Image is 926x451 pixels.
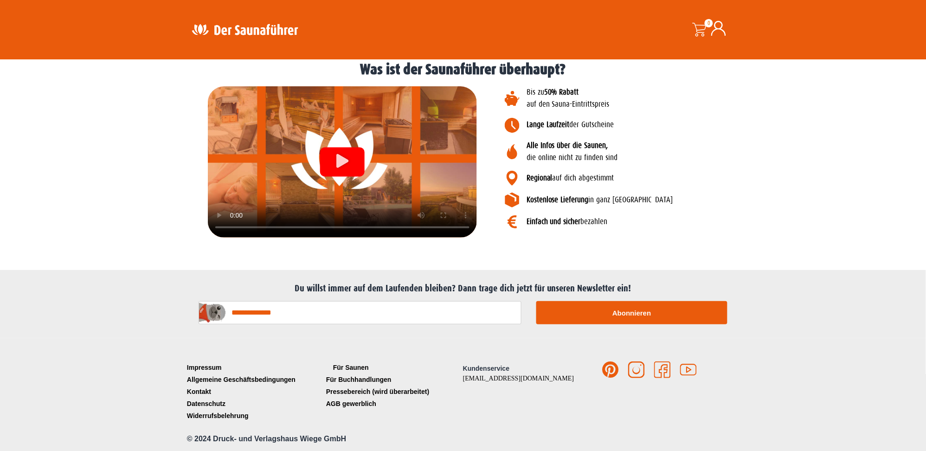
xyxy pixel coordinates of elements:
p: bezahlen [527,216,760,228]
h2: Du willst immer auf dem Laufenden bleiben? Dann trage dich jetzt für unseren Newsletter ein! [189,283,737,294]
b: Regional [527,174,553,182]
a: Allgemeine Geschäftsbedingungen [185,374,324,386]
a: Widerrufsbelehrung [185,410,324,422]
a: Für Saunen [324,361,463,374]
b: Kostenlose Lieferung [527,195,589,204]
a: Kontakt [185,386,324,398]
span: © 2024 Druck- und Verlagshaus Wiege GmbH [187,435,346,443]
a: Pressebereich (wird überarbeitet) [324,386,463,398]
nav: Menü [185,361,324,422]
b: Lange Laufzeit [527,120,570,129]
b: 50% Rabatt [544,88,579,97]
h1: Was ist der Saunaführer überhaupt? [5,62,921,77]
b: Alle Infos über die Saunen, [527,141,608,150]
a: Impressum [185,361,324,374]
a: [EMAIL_ADDRESS][DOMAIN_NAME] [463,375,574,382]
b: Einfach und sicher [527,217,581,226]
p: auf dich abgestimmt [527,172,760,184]
button: Abonnieren [536,301,727,324]
p: der Gutscheine [527,119,760,131]
p: in ganz [GEOGRAPHIC_DATA] [527,194,760,206]
span: Kundenservice [463,365,509,372]
p: Bis zu auf den Sauna-Eintrittspreis [527,86,760,111]
a: AGB gewerblich [324,398,463,410]
nav: Menü [324,361,463,410]
div: Video abspielen [320,147,365,176]
span: 0 [705,19,713,27]
a: Für Buchhandlungen [324,374,463,386]
a: Datenschutz [185,398,324,410]
p: die online nicht zu finden sind [527,140,760,164]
